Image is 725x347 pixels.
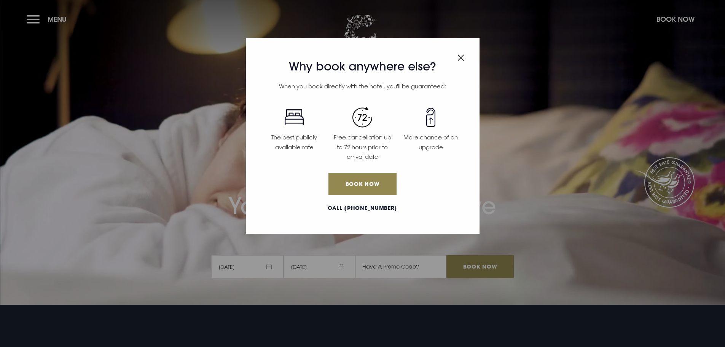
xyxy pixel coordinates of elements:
[260,82,465,91] p: When you book directly with the hotel, you'll be guaranteed:
[401,133,460,152] p: More chance of an upgrade
[457,50,464,62] button: Close modal
[265,133,324,152] p: The best publicly available rate
[260,60,465,74] h3: Why book anywhere else?
[260,204,465,212] a: Call [PHONE_NUMBER]
[333,133,392,162] p: Free cancellation up to 72 hours prior to arrival date
[328,173,396,195] a: Book Now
